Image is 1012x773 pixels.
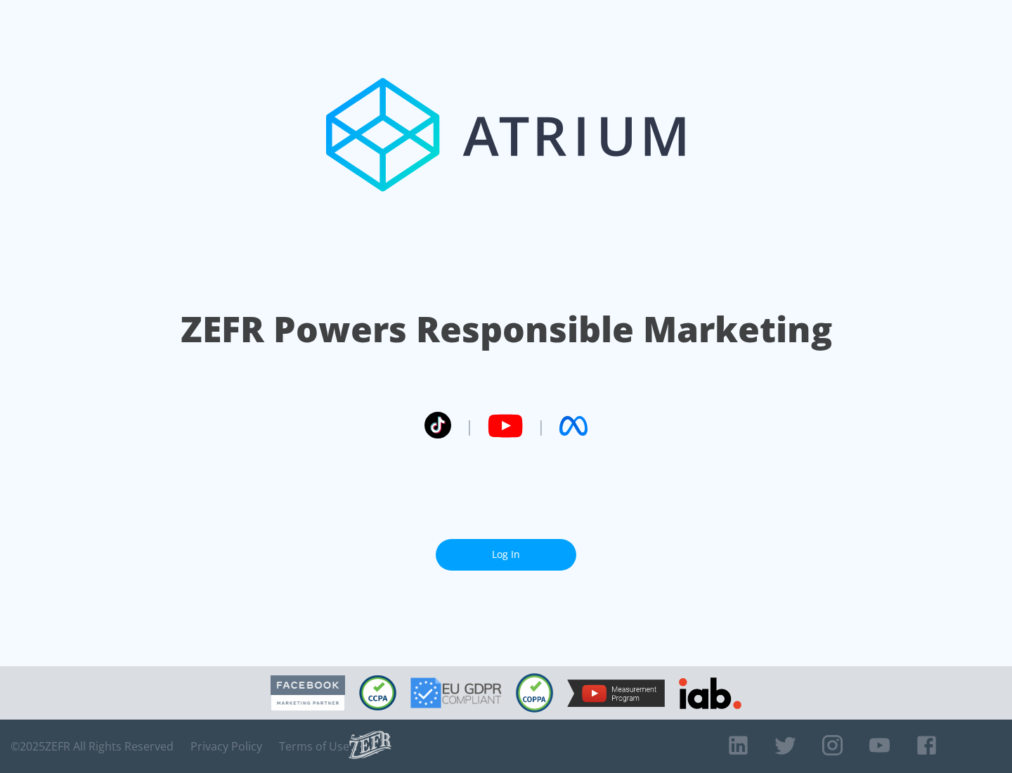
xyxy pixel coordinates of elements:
img: CCPA Compliant [359,675,396,710]
a: Log In [436,539,576,571]
span: | [465,415,474,436]
a: Terms of Use [279,739,349,753]
span: | [537,415,545,436]
h1: ZEFR Powers Responsible Marketing [181,305,832,353]
span: © 2025 ZEFR All Rights Reserved [11,739,174,753]
img: COPPA Compliant [516,673,553,713]
img: GDPR Compliant [410,677,502,708]
img: IAB [679,677,741,709]
img: Facebook Marketing Partner [271,675,345,711]
img: YouTube Measurement Program [567,680,665,707]
a: Privacy Policy [190,739,262,753]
